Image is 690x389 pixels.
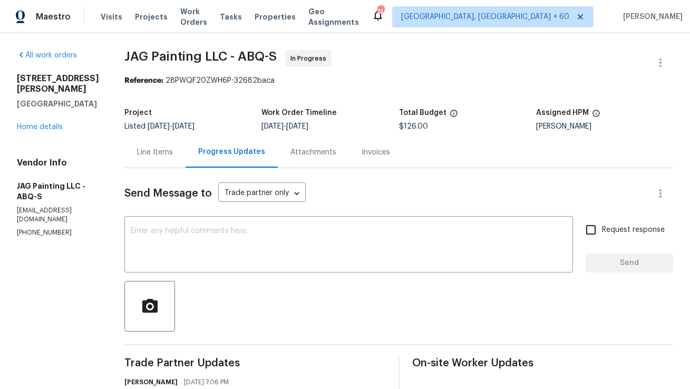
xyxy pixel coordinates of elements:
[362,147,390,158] div: Invoices
[261,123,284,130] span: [DATE]
[286,123,308,130] span: [DATE]
[172,123,195,130] span: [DATE]
[602,225,665,236] span: Request response
[399,109,446,116] h5: Total Budget
[255,12,296,22] span: Properties
[17,52,77,59] a: All work orders
[17,99,99,109] h5: [GEOGRAPHIC_DATA]
[17,123,63,131] a: Home details
[261,123,308,130] span: -
[308,6,359,27] span: Geo Assignments
[399,123,428,130] span: $126.00
[124,77,163,84] b: Reference:
[124,75,673,86] div: 28PWQF20ZWH6P-32682baca
[124,377,178,387] h6: [PERSON_NAME]
[101,12,122,22] span: Visits
[124,188,212,199] span: Send Message to
[592,109,600,123] span: The hpm assigned to this work order.
[124,358,386,368] span: Trade Partner Updates
[450,109,458,123] span: The total cost of line items that have been proposed by Opendoor. This sum includes line items th...
[17,181,99,202] h5: JAG Painting LLC - ABQ-S
[290,147,336,158] div: Attachments
[135,12,168,22] span: Projects
[148,123,170,130] span: [DATE]
[218,185,306,202] div: Trade partner only
[124,50,277,63] span: JAG Painting LLC - ABQ-S
[377,6,384,17] div: 748
[148,123,195,130] span: -
[412,358,674,368] span: On-site Worker Updates
[198,147,265,157] div: Progress Updates
[619,12,683,22] span: [PERSON_NAME]
[36,12,71,22] span: Maestro
[17,73,99,94] h2: [STREET_ADDRESS][PERSON_NAME]
[124,109,152,116] h5: Project
[124,123,195,130] span: Listed
[17,158,99,168] h4: Vendor Info
[137,147,173,158] div: Line Items
[536,109,589,116] h5: Assigned HPM
[290,53,331,64] span: In Progress
[184,377,229,387] span: [DATE] 7:06 PM
[220,13,242,21] span: Tasks
[536,123,673,130] div: [PERSON_NAME]
[401,12,569,22] span: [GEOGRAPHIC_DATA], [GEOGRAPHIC_DATA] + 60
[261,109,337,116] h5: Work Order Timeline
[17,228,99,237] p: [PHONE_NUMBER]
[180,6,207,27] span: Work Orders
[17,206,99,224] p: [EMAIL_ADDRESS][DOMAIN_NAME]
